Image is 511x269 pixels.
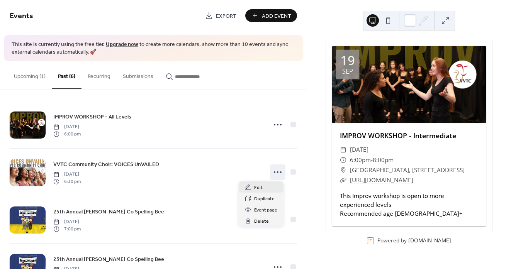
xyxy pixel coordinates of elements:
span: Events [10,8,33,24]
span: 8:00pm [373,155,394,165]
span: Event page [254,206,277,214]
span: 6:00 pm [53,130,81,137]
span: Edit [254,184,263,192]
div: ​ [340,155,347,165]
div: ​ [340,175,347,185]
a: VVTC Community Choir: VOICES UnVAILED [53,160,159,169]
button: Recurring [81,61,117,88]
div: ​ [340,165,347,175]
a: IMPROV WORKSHOP - Intermediate [340,131,456,140]
span: [DATE] [350,145,368,155]
span: - [371,155,373,165]
span: [DATE] [53,124,81,130]
span: 7:00 pm [53,225,81,232]
div: Sep [342,68,353,75]
button: Add Event [245,9,297,22]
a: 25th Annual [PERSON_NAME] Co Spelling Bee [53,255,164,264]
div: Powered by [377,237,451,244]
span: 25th Annual [PERSON_NAME] Co Spelling Bee [53,208,164,216]
div: This Improv workshop is open to more experienced levels Recommended age [DEMOGRAPHIC_DATA]+ [332,191,486,218]
div: 19 [340,54,355,67]
span: Add Event [262,12,291,20]
span: VVTC Community Choir: VOICES UnVAILED [53,161,159,169]
span: IMPROV WORKSHOP - All Levels [53,113,131,121]
a: [DOMAIN_NAME] [408,237,451,244]
span: Delete [254,217,269,225]
span: [DATE] [53,218,81,225]
button: Submissions [117,61,160,88]
span: Export [216,12,236,20]
span: 6:30 pm [53,178,81,185]
span: Duplicate [254,195,275,203]
a: Upgrade now [106,39,138,50]
span: 25th Annual [PERSON_NAME] Co Spelling Bee [53,255,164,264]
span: [DATE] [53,171,81,178]
button: Upcoming (1) [8,61,52,88]
a: [GEOGRAPHIC_DATA], [STREET_ADDRESS] [350,165,465,175]
a: Export [199,9,242,22]
a: 25th Annual [PERSON_NAME] Co Spelling Bee [53,207,164,216]
a: IMPROV WORKSHOP - All Levels [53,112,131,121]
span: 6:00pm [350,155,371,165]
a: [URL][DOMAIN_NAME] [350,176,413,184]
span: This site is currently using the free tier. to create more calendars, show more than 10 events an... [12,41,295,56]
div: ​ [340,145,347,155]
button: Past (6) [52,61,81,89]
